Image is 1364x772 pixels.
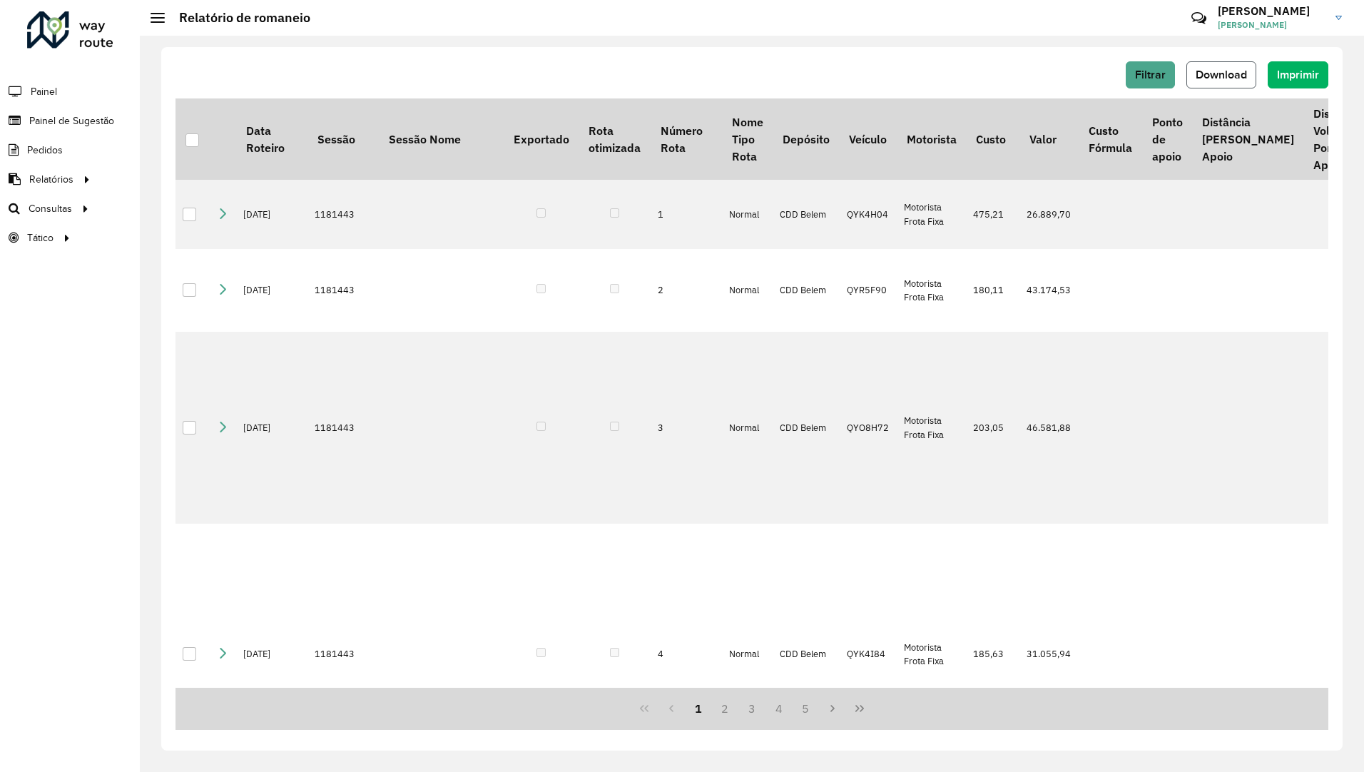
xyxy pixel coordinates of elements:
[722,98,773,180] th: Nome Tipo Rota
[1079,98,1141,180] th: Custo Fórmula
[504,98,579,180] th: Exportado
[722,180,773,249] td: Normal
[773,98,839,180] th: Depósito
[651,98,722,180] th: Número Rota
[846,695,873,722] button: Last Page
[897,249,966,332] td: Motorista Frota Fixa
[1196,68,1247,81] span: Download
[1277,68,1319,81] span: Imprimir
[1019,249,1079,332] td: 43.174,53
[29,113,114,128] span: Painel de Sugestão
[793,695,820,722] button: 5
[379,98,504,180] th: Sessão Nome
[27,230,54,245] span: Tático
[966,98,1019,180] th: Custo
[722,249,773,332] td: Normal
[966,249,1019,332] td: 180,11
[1019,98,1079,180] th: Valor
[722,332,773,524] td: Normal
[897,332,966,524] td: Motorista Frota Fixa
[579,98,650,180] th: Rota otimizada
[685,695,712,722] button: 1
[840,332,897,524] td: QYO8H72
[738,695,765,722] button: 3
[29,172,73,187] span: Relatórios
[1218,19,1325,31] span: [PERSON_NAME]
[651,332,722,524] td: 3
[651,180,722,249] td: 1
[819,695,846,722] button: Next Page
[1142,98,1192,180] th: Ponto de apoio
[773,180,839,249] td: CDD Belem
[897,98,966,180] th: Motorista
[765,695,793,722] button: 4
[236,98,307,180] th: Data Roteiro
[307,98,379,180] th: Sessão
[1268,61,1328,88] button: Imprimir
[897,180,966,249] td: Motorista Frota Fixa
[840,98,897,180] th: Veículo
[1218,4,1325,18] h3: [PERSON_NAME]
[236,180,307,249] td: [DATE]
[1126,61,1175,88] button: Filtrar
[1019,332,1079,524] td: 46.581,88
[31,84,57,99] span: Painel
[236,249,307,332] td: [DATE]
[773,332,839,524] td: CDD Belem
[307,332,379,524] td: 1181443
[165,10,310,26] h2: Relatório de romaneio
[966,180,1019,249] td: 475,21
[307,180,379,249] td: 1181443
[1135,68,1166,81] span: Filtrar
[840,249,897,332] td: QYR5F90
[1186,61,1256,88] button: Download
[29,201,72,216] span: Consultas
[27,143,63,158] span: Pedidos
[1019,180,1079,249] td: 26.889,70
[236,332,307,524] td: [DATE]
[840,180,897,249] td: QYK4H04
[307,249,379,332] td: 1181443
[711,695,738,722] button: 2
[1192,98,1303,180] th: Distância [PERSON_NAME] Apoio
[1184,3,1214,34] a: Contato Rápido
[651,249,722,332] td: 2
[773,249,839,332] td: CDD Belem
[966,332,1019,524] td: 203,05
